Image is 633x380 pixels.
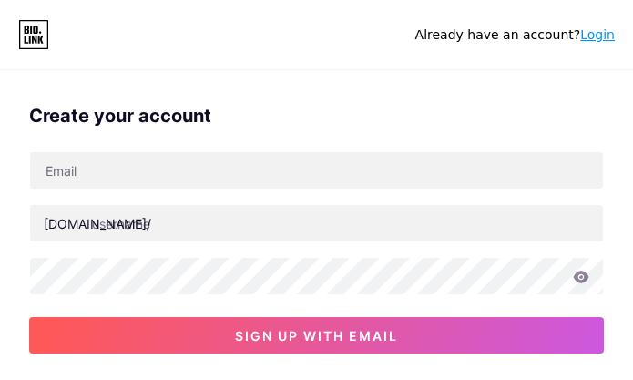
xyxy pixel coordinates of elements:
[580,27,615,42] a: Login
[29,317,604,354] button: sign up with email
[30,152,603,189] input: Email
[29,102,604,129] div: Create your account
[415,26,615,45] div: Already have an account?
[235,328,398,344] span: sign up with email
[44,214,151,233] div: [DOMAIN_NAME]/
[30,205,603,241] input: username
